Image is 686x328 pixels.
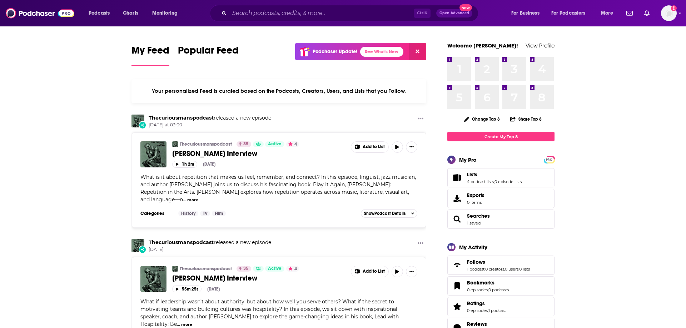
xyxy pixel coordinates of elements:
span: 0 items [467,200,484,205]
a: [PERSON_NAME] Interview [172,274,346,283]
span: More [601,8,613,18]
a: Charts [118,7,143,19]
button: Show More Button [406,141,417,153]
img: Podchaser - Follow, Share and Rate Podcasts [6,6,74,20]
span: Reviews [467,321,487,327]
span: Exports [450,193,464,203]
a: See What's New [360,47,403,57]
a: Show notifications dropdown [641,7,652,19]
a: 35 [237,141,251,147]
svg: Add a profile image [671,5,677,11]
a: Lists [467,171,522,178]
img: Samuel Jay Keyser Interview [140,141,166,167]
button: open menu [506,7,548,19]
span: Follows [447,256,555,275]
span: Exports [467,192,484,198]
img: Taylor Scott Interview [140,266,166,292]
div: [DATE] [207,287,220,292]
a: 0 episodes [467,308,488,313]
div: My Pro [459,156,477,163]
img: Thecuriousmanspodcast [131,115,144,127]
div: Your personalized Feed is curated based on the Podcasts, Creators, Users, and Lists that you Follow. [131,79,426,103]
span: [PERSON_NAME] Interview [172,149,257,158]
button: Share Top 8 [510,112,542,126]
a: View Profile [526,42,555,49]
button: Show More Button [406,266,417,277]
span: Open Advanced [439,11,469,15]
button: open menu [84,7,119,19]
span: New [459,4,472,11]
a: 0 podcasts [488,287,509,292]
span: Charts [123,8,138,18]
button: Show More Button [351,142,388,152]
button: Open AdvancedNew [436,9,472,17]
h3: released a new episode [149,239,271,246]
img: Thecuriousmanspodcast [172,266,178,272]
button: 55m 25s [172,286,202,292]
button: 4 [286,141,299,147]
div: New Episode [139,246,146,253]
a: Lists [450,173,464,183]
button: more [181,322,192,328]
span: Popular Feed [178,44,239,61]
span: Ratings [467,300,485,307]
span: 35 [243,141,248,148]
a: Popular Feed [178,44,239,66]
a: Ratings [467,300,506,307]
div: My Activity [459,244,487,251]
span: , [518,267,519,272]
a: 0 episode lists [494,179,522,184]
img: Thecuriousmanspodcast [131,239,144,252]
a: Thecuriousmanspodcast [180,141,232,147]
a: History [178,211,198,216]
a: PRO [545,157,553,162]
a: My Feed [131,44,169,66]
span: What if leadership wasn’t about authority, but about how well you serve others? What if the secre... [140,298,399,327]
span: ... [177,321,180,327]
button: Show profile menu [661,5,677,21]
span: Active [268,265,282,272]
button: more [187,197,198,203]
span: , [504,267,505,272]
a: Ratings [450,302,464,312]
a: [PERSON_NAME] Interview [172,149,346,158]
span: My Feed [131,44,169,61]
h3: released a new episode [149,115,271,121]
span: Add to List [363,269,385,274]
button: Show More Button [415,115,426,123]
a: Show notifications dropdown [623,7,636,19]
a: Searches [450,214,464,224]
span: [DATE] at 03:00 [149,122,271,128]
a: 0 creators [485,267,504,272]
span: For Podcasters [551,8,586,18]
a: Bookmarks [450,281,464,291]
a: Follows [450,260,464,270]
span: Searches [447,210,555,229]
button: open menu [147,7,187,19]
button: ShowPodcast Details [361,209,417,218]
a: Active [265,141,284,147]
span: Add to List [363,144,385,150]
a: Searches [467,213,490,219]
a: Welcome [PERSON_NAME]! [447,42,518,49]
input: Search podcasts, credits, & more... [229,7,414,19]
a: Reviews [467,321,506,327]
span: Follows [467,259,485,265]
span: Podcasts [89,8,110,18]
a: 0 users [505,267,518,272]
a: Tv [200,211,210,216]
span: Bookmarks [447,276,555,296]
span: Ctrl K [414,9,431,18]
span: Show Podcast Details [364,211,406,216]
span: , [484,267,485,272]
a: 1 saved [467,221,481,226]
